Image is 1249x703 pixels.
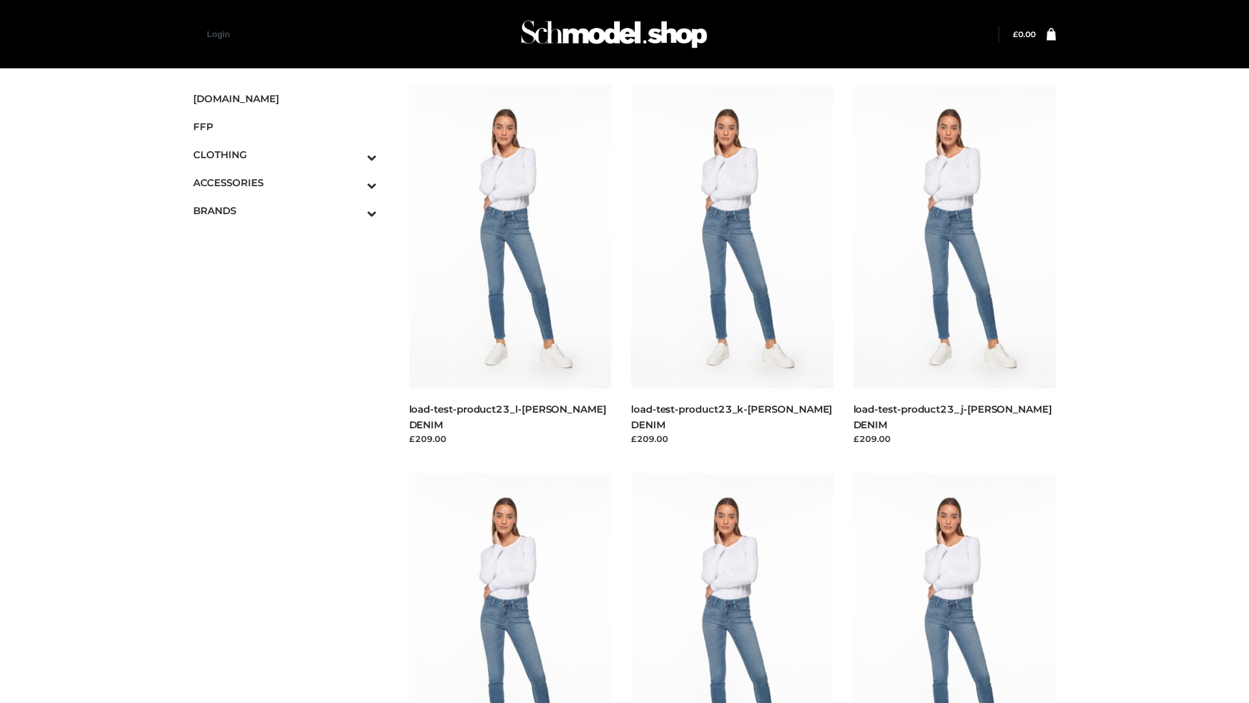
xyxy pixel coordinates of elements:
a: £0.00 [1013,29,1036,39]
span: [DOMAIN_NAME] [193,91,377,106]
button: Toggle Submenu [331,197,377,225]
div: £209.00 [631,432,834,445]
a: load-test-product23_j-[PERSON_NAME] DENIM [853,403,1052,430]
a: load-test-product23_k-[PERSON_NAME] DENIM [631,403,832,430]
a: load-test-product23_l-[PERSON_NAME] DENIM [409,403,606,430]
button: Toggle Submenu [331,141,377,169]
a: ACCESSORIESToggle Submenu [193,169,377,197]
a: [DOMAIN_NAME] [193,85,377,113]
a: FFP [193,113,377,141]
a: CLOTHINGToggle Submenu [193,141,377,169]
bdi: 0.00 [1013,29,1036,39]
a: BRANDSToggle Submenu [193,197,377,225]
div: £209.00 [853,432,1056,445]
span: ACCESSORIES [193,175,377,190]
span: £ [1013,29,1018,39]
span: FFP [193,119,377,134]
a: Login [207,29,230,39]
div: £209.00 [409,432,612,445]
span: BRANDS [193,203,377,218]
span: CLOTHING [193,147,377,162]
img: Schmodel Admin 964 [517,8,712,60]
button: Toggle Submenu [331,169,377,197]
